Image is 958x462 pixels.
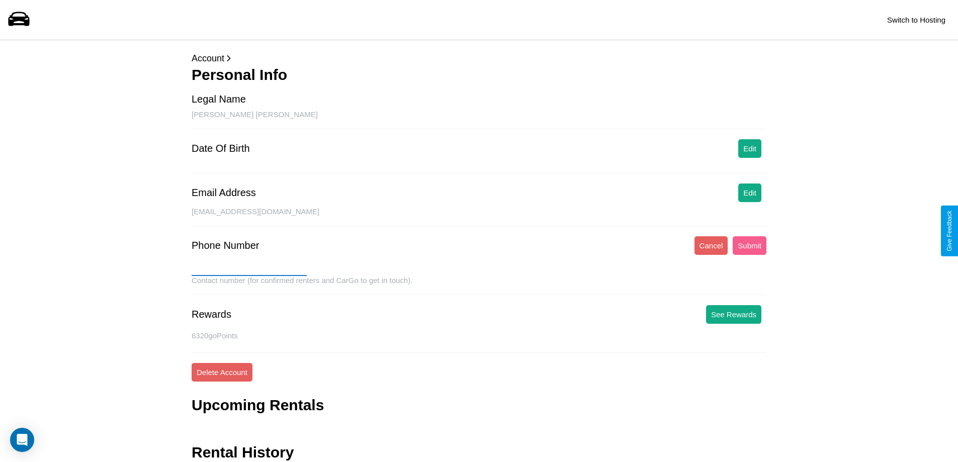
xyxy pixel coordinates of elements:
div: Rewards [192,309,231,320]
h3: Upcoming Rentals [192,397,324,414]
div: Email Address [192,187,256,199]
p: 6320 goPoints [192,329,766,342]
button: See Rewards [706,305,761,324]
h3: Personal Info [192,66,766,83]
button: Edit [738,183,761,202]
div: Date Of Birth [192,143,250,154]
div: Contact number (for confirmed renters and CarGo to get in touch). [192,276,766,295]
div: Give Feedback [946,211,953,251]
button: Cancel [694,236,728,255]
p: Account [192,50,766,66]
h3: Rental History [192,444,294,461]
button: Edit [738,139,761,158]
button: Delete Account [192,363,252,382]
div: [EMAIL_ADDRESS][DOMAIN_NAME] [192,207,766,226]
div: Open Intercom Messenger [10,428,34,452]
div: Phone Number [192,240,259,251]
div: [PERSON_NAME] [PERSON_NAME] [192,110,766,129]
button: Submit [733,236,766,255]
button: Switch to Hosting [882,11,950,29]
div: Legal Name [192,94,246,105]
